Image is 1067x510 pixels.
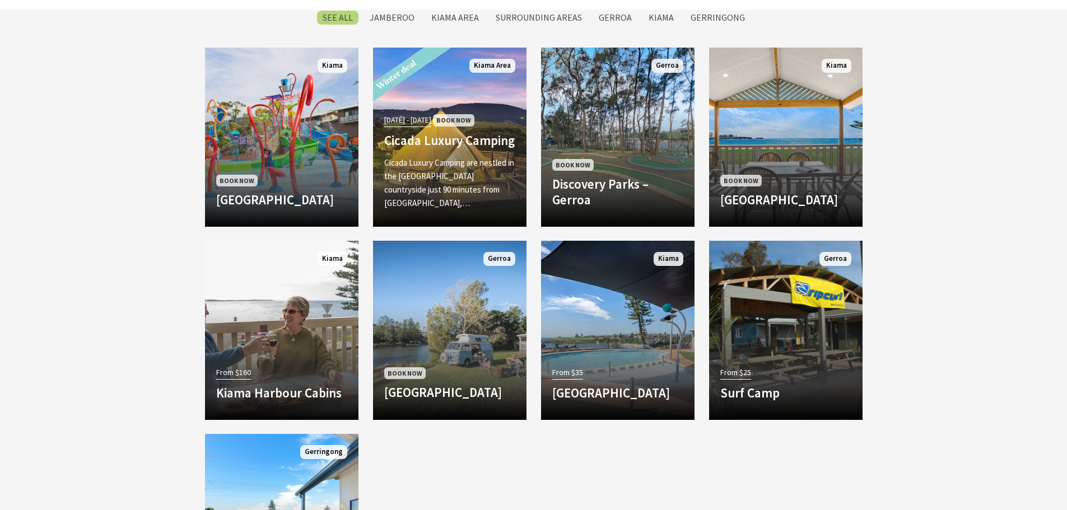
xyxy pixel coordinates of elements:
h4: [GEOGRAPHIC_DATA] [216,192,347,208]
a: Another Image Used From $25 Surf Camp Gerroa [709,241,863,420]
span: Gerroa [483,252,515,266]
span: Kiama [654,252,683,266]
span: From $160 [216,366,251,379]
label: Jamberoo [364,11,420,25]
span: Book Now [433,114,474,126]
h4: Kiama Harbour Cabins [216,385,347,401]
h4: Cicada Luxury Camping [384,133,515,148]
label: Surrounding Areas [490,11,588,25]
a: From $35 [GEOGRAPHIC_DATA] Kiama [541,241,695,420]
span: Gerringong [300,445,347,459]
a: Book Now [GEOGRAPHIC_DATA] Kiama [205,48,358,227]
a: Book Now [GEOGRAPHIC_DATA] Gerroa’s only beachside holiday park and nestled in a landscape betwee... [373,241,526,420]
p: Cicada Luxury Camping are nestled in the [GEOGRAPHIC_DATA] countryside just 90 minutes from [GEOG... [384,156,515,210]
span: Kiama Area [469,59,515,73]
label: Kiama [643,11,679,25]
span: From $25 [720,366,751,379]
label: SEE All [317,11,358,25]
span: Kiama [318,59,347,73]
a: Another Image Used [DATE] - [DATE] Book Now Cicada Luxury Camping Cicada Luxury Camping are nestl... [373,48,526,227]
span: Book Now [720,175,762,186]
a: Book Now [GEOGRAPHIC_DATA] Kiama [709,48,863,227]
span: Kiama [822,59,851,73]
span: Kiama [318,252,347,266]
span: Book Now [552,159,594,171]
label: Kiama Area [426,11,484,25]
p: Gerroa’s only beachside holiday park and nestled in a landscape between the northern end… [384,409,515,449]
h4: Discovery Parks – Gerroa [552,176,683,207]
h4: [GEOGRAPHIC_DATA] [384,385,515,400]
a: From $160 Kiama Harbour Cabins Kiama [205,241,358,420]
span: Book Now [216,175,258,186]
span: [DATE] - [DATE] [384,114,431,127]
span: Gerroa [651,59,683,73]
h4: [GEOGRAPHIC_DATA] [720,192,851,208]
h4: Surf Camp [720,385,851,401]
a: Book Now Discovery Parks – Gerroa Gerroa [541,48,695,227]
label: Gerroa [593,11,637,25]
span: From $35 [552,366,583,379]
label: Gerringong [685,11,751,25]
h4: [GEOGRAPHIC_DATA] [552,385,683,401]
span: Book Now [384,367,426,379]
span: Gerroa [819,252,851,266]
